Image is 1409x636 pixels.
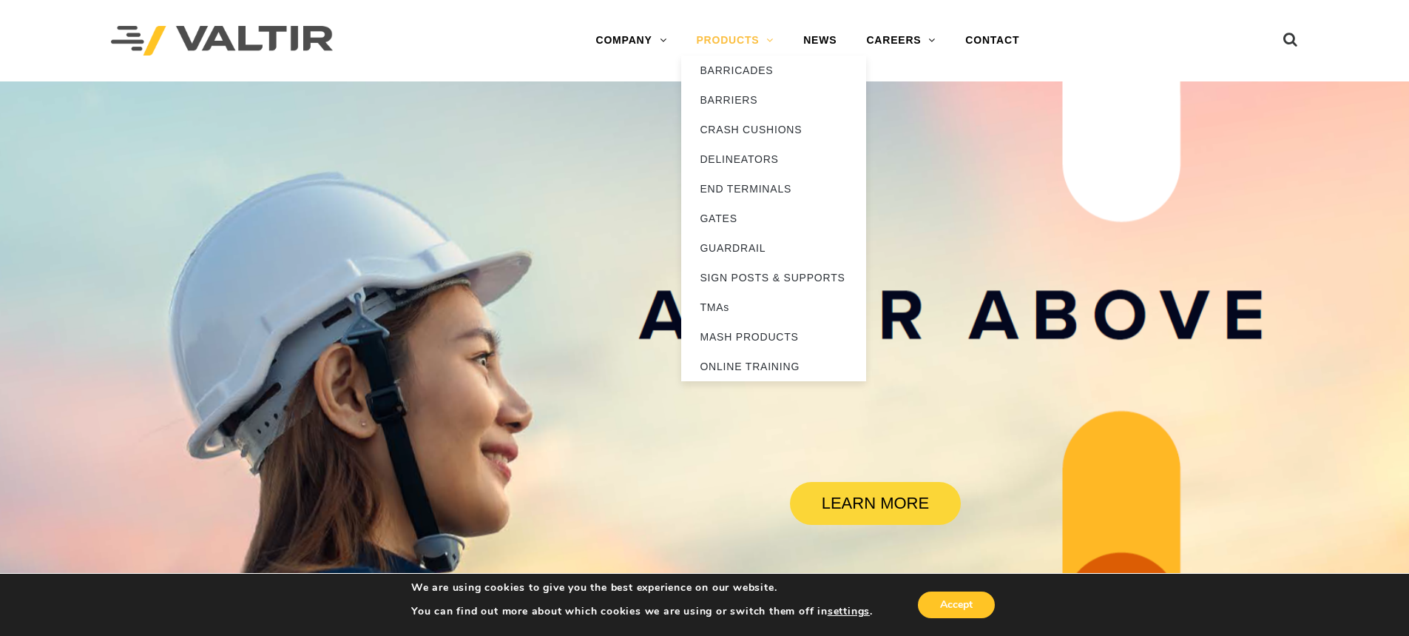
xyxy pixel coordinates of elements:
a: BARRICADES [681,56,866,85]
a: GATES [681,204,866,233]
a: END TERMINALS [681,174,866,204]
a: CRASH CUSHIONS [681,115,866,144]
a: LEARN MORE [790,482,960,525]
a: CAREERS [851,26,950,56]
img: Valtir [111,26,333,56]
a: TMAs [681,292,866,322]
a: ONLINE TRAINING [681,352,866,381]
button: settings [828,605,870,618]
a: PRODUCTS [681,26,788,56]
a: MASH PRODUCTS [681,322,866,352]
a: DELINEATORS [681,144,866,174]
a: GUARDRAIL [681,233,866,263]
a: NEWS [788,26,851,56]
button: Accept [918,592,995,618]
a: COMPANY [581,26,681,56]
a: SIGN POSTS & SUPPORTS [681,263,866,292]
a: BARRIERS [681,85,866,115]
p: We are using cookies to give you the best experience on our website. [411,581,873,595]
a: CONTACT [950,26,1034,56]
p: You can find out more about which cookies we are using or switch them off in . [411,605,873,618]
